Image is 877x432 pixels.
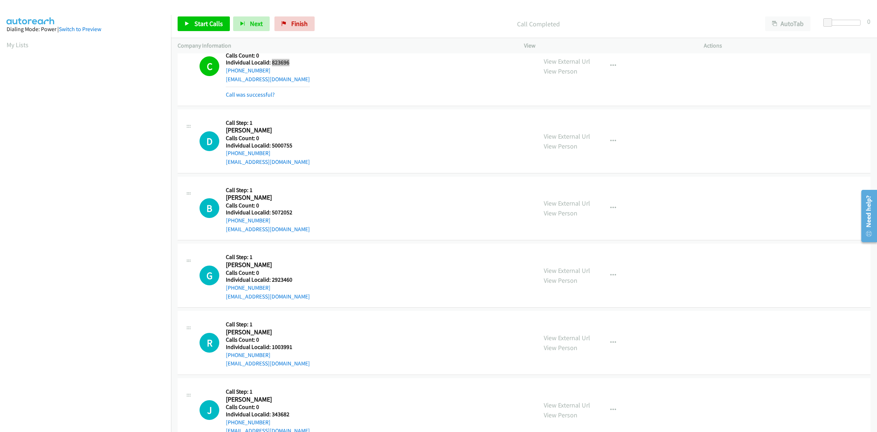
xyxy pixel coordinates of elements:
h2: [PERSON_NAME] [226,395,299,404]
p: View [524,41,691,50]
h5: Individual Localid: 5072052 [226,209,310,216]
a: Call was successful? [226,91,275,98]
a: View External Url [544,132,590,140]
div: The call is yet to be attempted [200,400,219,420]
h2: [PERSON_NAME] [226,261,299,269]
a: [EMAIL_ADDRESS][DOMAIN_NAME] [226,293,310,300]
h1: G [200,266,219,285]
a: View External Url [544,266,590,275]
a: [PHONE_NUMBER] [226,217,270,224]
a: View External Url [544,57,590,65]
a: My Lists [7,41,29,49]
h5: Individual Localid: 1003991 [226,343,310,351]
a: Finish [274,16,315,31]
a: View Person [544,343,577,352]
h5: Calls Count: 0 [226,269,310,277]
a: [PHONE_NUMBER] [226,352,270,358]
a: [PHONE_NUMBER] [226,150,270,157]
button: AutoTab [765,16,810,31]
h1: D [200,131,219,151]
h5: Individual Localid: 5000755 [226,142,310,149]
a: Start Calls [178,16,230,31]
h5: Call Step: 1 [226,253,310,261]
a: [EMAIL_ADDRESS][DOMAIN_NAME] [226,360,310,367]
h2: [PERSON_NAME] [226,328,299,337]
span: Next [250,19,263,28]
div: 0 [867,16,870,26]
a: View External Url [544,199,590,207]
h5: Call Step: 1 [226,187,310,194]
span: Finish [291,19,308,28]
h5: Calls Count: 0 [226,135,310,142]
a: [EMAIL_ADDRESS][DOMAIN_NAME] [226,76,310,83]
button: Next [233,16,270,31]
div: Dialing Mode: Power | [7,25,164,34]
h5: Individual Localid: 2923460 [226,276,310,283]
h5: Calls Count: 0 [226,52,310,59]
iframe: Resource Center [856,187,877,245]
h5: Calls Count: 0 [226,202,310,209]
h2: [PERSON_NAME] [226,126,299,135]
span: Start Calls [194,19,223,28]
h1: R [200,333,219,353]
h5: Individual Localid: 343682 [226,411,310,418]
a: [EMAIL_ADDRESS][DOMAIN_NAME] [226,158,310,165]
div: The call is yet to be attempted [200,131,219,151]
iframe: Dialpad [7,56,171,404]
a: [PHONE_NUMBER] [226,67,270,74]
h1: J [200,400,219,420]
a: View External Url [544,401,590,409]
a: [EMAIL_ADDRESS][DOMAIN_NAME] [226,226,310,233]
a: Switch to Preview [59,26,101,33]
a: View Person [544,142,577,150]
h5: Individual Localid: 823696 [226,59,310,66]
div: The call is yet to be attempted [200,333,219,353]
p: Call Completed [324,19,752,29]
h5: Calls Count: 0 [226,403,310,411]
p: Actions [704,41,870,50]
h1: B [200,198,219,218]
a: [PHONE_NUMBER] [226,419,270,426]
h1: C [200,56,219,76]
p: Company Information [178,41,511,50]
h5: Call Step: 1 [226,388,310,395]
h5: Calls Count: 0 [226,336,310,343]
a: [PHONE_NUMBER] [226,284,270,291]
a: View Person [544,209,577,217]
a: View External Url [544,334,590,342]
a: View Person [544,67,577,75]
div: The call is yet to be attempted [200,198,219,218]
div: The call is yet to be attempted [200,266,219,285]
div: Delay between calls (in seconds) [827,20,861,26]
a: View Person [544,276,577,285]
h5: Call Step: 1 [226,321,310,328]
a: View Person [544,411,577,419]
h2: [PERSON_NAME] [226,194,299,202]
h5: Call Step: 1 [226,119,310,127]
